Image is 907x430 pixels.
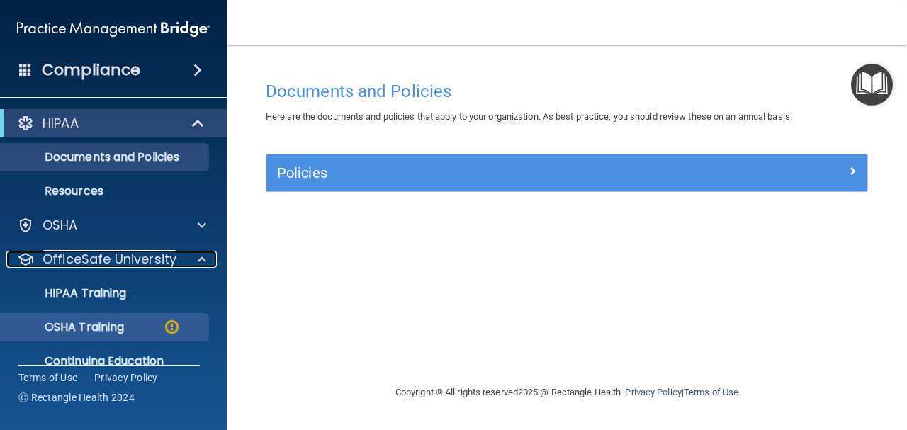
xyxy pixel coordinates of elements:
p: Continuing Education [9,354,203,368]
a: Privacy Policy [94,370,158,385]
a: Terms of Use [18,370,77,385]
a: Terms of Use [684,387,738,397]
p: OfficeSafe University [43,251,176,268]
iframe: Drift Widget Chat Controller [662,329,890,386]
a: OfficeSafe University [17,251,206,268]
img: warning-circle.0cc9ac19.png [163,318,181,336]
p: OSHA [43,217,78,234]
div: Copyright © All rights reserved 2025 @ Rectangle Health | | [308,370,826,415]
a: HIPAA [17,115,205,132]
p: Resources [9,184,203,198]
img: PMB logo [17,15,210,43]
p: Documents and Policies [9,150,203,164]
p: OSHA Training [9,320,124,334]
a: OSHA [17,217,206,234]
h4: Documents and Policies [266,82,868,101]
p: HIPAA Training [9,286,126,300]
span: Ⓒ Rectangle Health 2024 [18,390,135,404]
a: Privacy Policy [625,387,681,397]
button: Open Resource Center [851,64,893,106]
a: Policies [277,162,857,184]
h4: Compliance [42,60,140,80]
h5: Policies [277,165,706,181]
p: HIPAA [43,115,79,132]
span: Here are the documents and policies that apply to your organization. As best practice, you should... [266,111,792,122]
